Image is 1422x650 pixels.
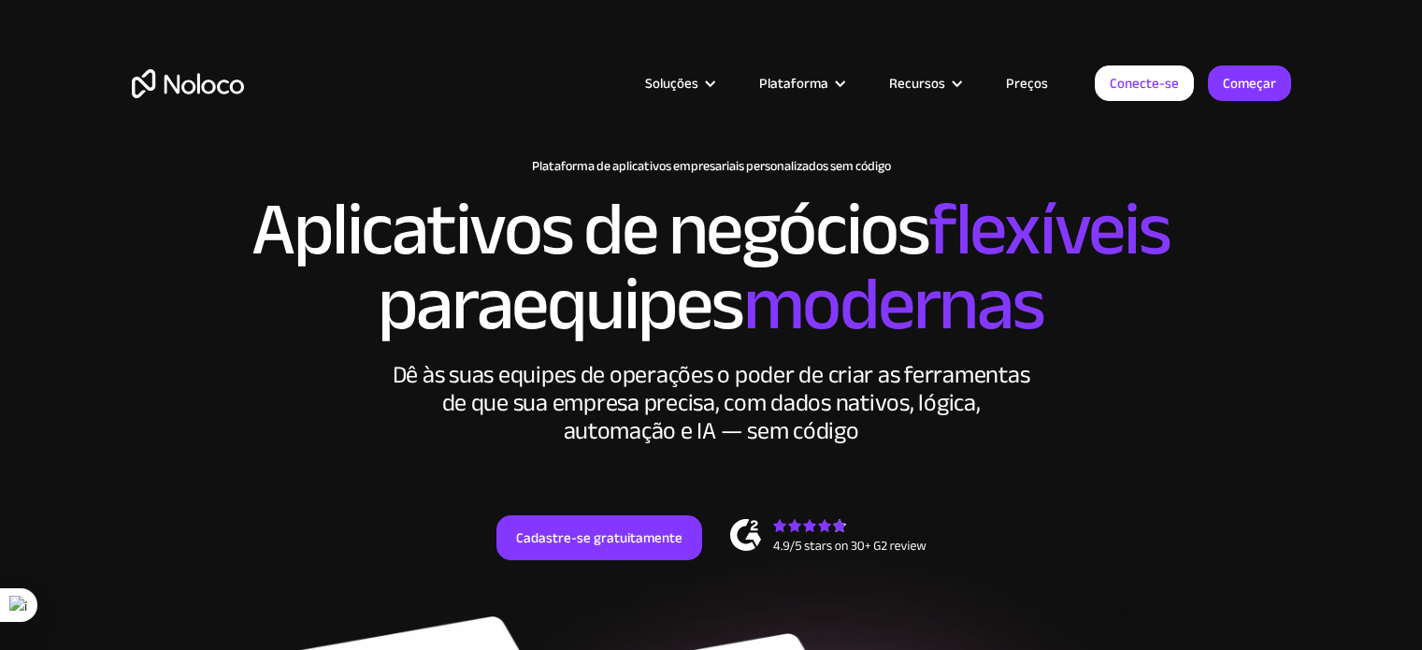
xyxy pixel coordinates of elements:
font: Dê às suas equipes de operações o poder de criar as ferramentas de que sua empresa precisa, com d... [393,352,1030,454]
font: equipes [511,235,742,374]
div: Plataforma [736,71,866,95]
a: Preços [983,71,1071,95]
a: Conecte-se [1095,65,1194,101]
font: flexíveis [929,160,1171,299]
font: Cadastre-se gratuitamente [516,525,682,551]
font: para [378,235,511,374]
font: Recursos [889,70,945,96]
font: Soluções [645,70,698,96]
font: modernas [743,235,1044,374]
div: Soluções [622,71,736,95]
a: Começar [1208,65,1291,101]
div: Recursos [866,71,983,95]
font: Começar [1223,70,1276,96]
font: Preços [1006,70,1048,96]
font: Plataforma [759,70,828,96]
a: Cadastre-se gratuitamente [496,515,702,560]
font: Aplicativos de negócios [251,160,928,299]
a: lar [132,69,244,98]
font: Conecte-se [1110,70,1179,96]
